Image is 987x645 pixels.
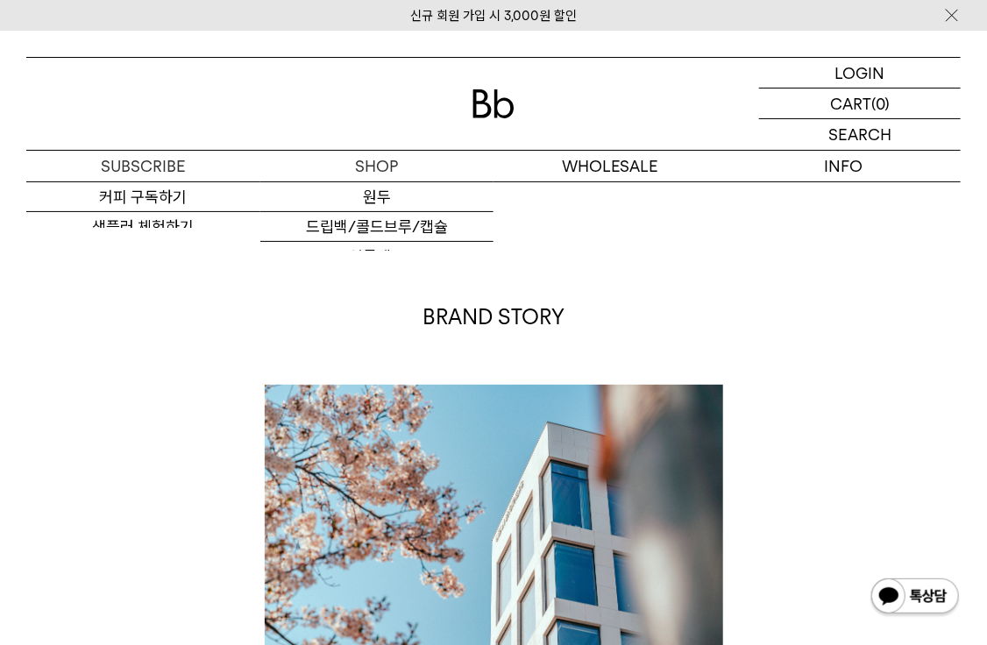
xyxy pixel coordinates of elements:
[472,89,515,118] img: 로고
[26,212,260,242] a: 샘플러 체험하기
[830,89,871,118] p: CART
[493,151,728,181] p: WHOLESALE
[759,58,961,89] a: LOGIN
[260,182,494,212] a: 원두
[26,182,260,212] a: 커피 구독하기
[728,151,962,181] p: INFO
[410,8,577,24] a: 신규 회원 가입 시 3,000원 할인
[265,302,723,332] p: BRAND STORY
[260,212,494,242] a: 드립백/콜드브루/캡슐
[26,151,260,181] a: SUBSCRIBE
[260,151,494,181] a: SHOP
[828,119,891,150] p: SEARCH
[871,89,890,118] p: (0)
[260,242,494,272] a: 선물세트
[870,577,961,619] img: 카카오톡 채널 1:1 채팅 버튼
[835,58,885,88] p: LOGIN
[759,89,961,119] a: CART (0)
